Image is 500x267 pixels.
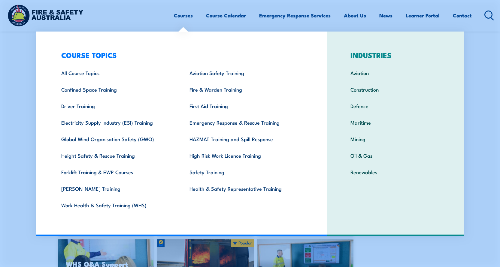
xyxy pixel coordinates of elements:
[174,8,193,23] a: Courses
[180,114,308,131] a: Emergency Response & Rescue Training
[406,8,440,23] a: Learner Portal
[341,131,450,147] a: Mining
[180,147,308,164] a: High Risk Work Licence Training
[52,65,180,81] a: All Course Topics
[341,65,450,81] a: Aviation
[180,65,308,81] a: Aviation Safety Training
[453,8,472,23] a: Contact
[180,81,308,98] a: Fire & Warden Training
[180,164,308,180] a: Safety Training
[344,8,366,23] a: About Us
[341,98,450,114] a: Defence
[341,164,450,180] a: Renewables
[52,147,180,164] a: Height Safety & Rescue Training
[52,114,180,131] a: Electricity Supply Industry (ESI) Training
[52,180,180,197] a: [PERSON_NAME] Training
[180,180,308,197] a: Health & Safety Representative Training
[341,147,450,164] a: Oil & Gas
[180,131,308,147] a: HAZMAT Training and Spill Response
[341,114,450,131] a: Maritime
[341,81,450,98] a: Construction
[52,98,180,114] a: Driver Training
[379,8,392,23] a: News
[52,131,180,147] a: Global Wind Organisation Safety (GWO)
[206,8,246,23] a: Course Calendar
[52,197,180,213] a: Work Health & Safety Training (WHS)
[52,164,180,180] a: Forklift Training & EWP Courses
[180,98,308,114] a: First Aid Training
[259,8,331,23] a: Emergency Response Services
[52,51,308,59] h3: COURSE TOPICS
[52,81,180,98] a: Confined Space Training
[341,51,450,59] h3: INDUSTRIES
